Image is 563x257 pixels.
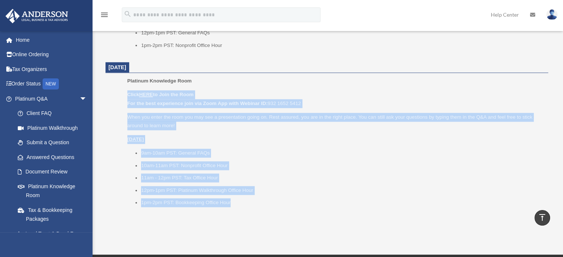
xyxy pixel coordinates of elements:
[80,91,94,106] span: arrow_drop_down
[141,198,543,207] li: 1pm-2pm PST: Bookkeeping Office Hour
[141,28,543,37] li: 12pm-1pm PST: General FAQs
[141,41,543,50] li: 1pm-2pm PST: Nonprofit Office Hour
[141,173,543,182] li: 11am - 12pm PST: Tax Office Hour
[534,210,550,226] a: vertical_align_top
[5,62,98,77] a: Tax Organizers
[5,33,98,47] a: Home
[127,113,543,130] p: When you enter the room you may see a presentation going on. Rest assured, you are in the right p...
[100,13,109,19] a: menu
[141,186,543,195] li: 12pm-1pm PST: Platinum Walkthrough Office Hour
[10,179,94,203] a: Platinum Knowledge Room
[5,77,98,92] a: Order StatusNEW
[10,135,98,150] a: Submit a Question
[10,165,98,179] a: Document Review
[10,121,98,135] a: Platinum Walkthrough
[139,92,153,97] a: HERE
[546,9,557,20] img: User Pic
[141,149,543,158] li: 9am-10am PST: General FAQs
[127,101,268,106] b: For the best experience join via Zoom App with Webinar ID:
[127,92,194,97] b: Click to Join the Room
[127,136,144,142] u: [DATE]
[5,47,98,62] a: Online Ordering
[141,161,543,170] li: 10am-11am PST: Nonprofit Office Hour
[10,106,98,121] a: Client FAQ
[10,150,98,165] a: Answered Questions
[10,203,98,226] a: Tax & Bookkeeping Packages
[10,226,98,241] a: Land Trust & Deed Forum
[127,78,192,84] span: Platinum Knowledge Room
[100,10,109,19] i: menu
[124,10,132,18] i: search
[538,213,547,222] i: vertical_align_top
[3,9,70,23] img: Anderson Advisors Platinum Portal
[5,91,98,106] a: Platinum Q&Aarrow_drop_down
[108,64,126,70] span: [DATE]
[43,78,59,89] div: NEW
[127,90,543,108] p: 932 1652 5412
